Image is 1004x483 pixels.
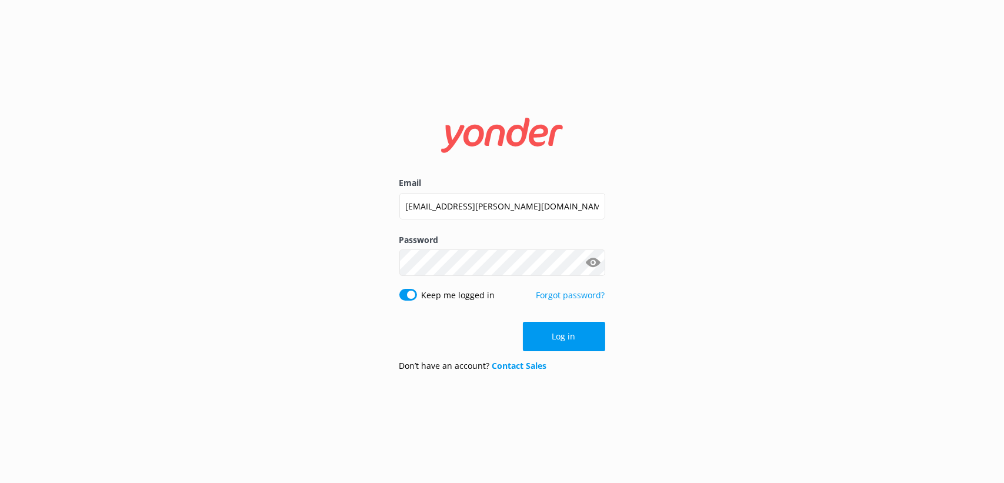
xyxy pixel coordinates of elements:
[399,193,605,219] input: user@emailaddress.com
[399,176,605,189] label: Email
[399,359,547,372] p: Don’t have an account?
[523,322,605,351] button: Log in
[582,251,605,275] button: Show password
[399,234,605,247] label: Password
[492,360,547,371] a: Contact Sales
[422,289,495,302] label: Keep me logged in
[536,289,605,301] a: Forgot password?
